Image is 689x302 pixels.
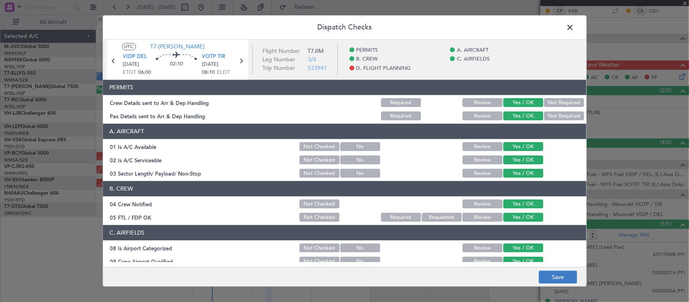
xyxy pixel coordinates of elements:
[503,143,543,151] button: Yes / OK
[503,257,543,266] button: Yes / OK
[503,99,543,107] button: Yes / OK
[503,200,543,209] button: Yes / OK
[503,156,543,165] button: Yes / OK
[503,213,543,222] button: Yes / OK
[539,271,577,284] button: Save
[503,169,543,178] button: Yes / OK
[103,15,586,40] header: Dispatch Checks
[544,99,584,107] button: Not Required
[503,244,543,253] button: Yes / OK
[503,112,543,121] button: Yes / OK
[544,112,584,121] button: Not Required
